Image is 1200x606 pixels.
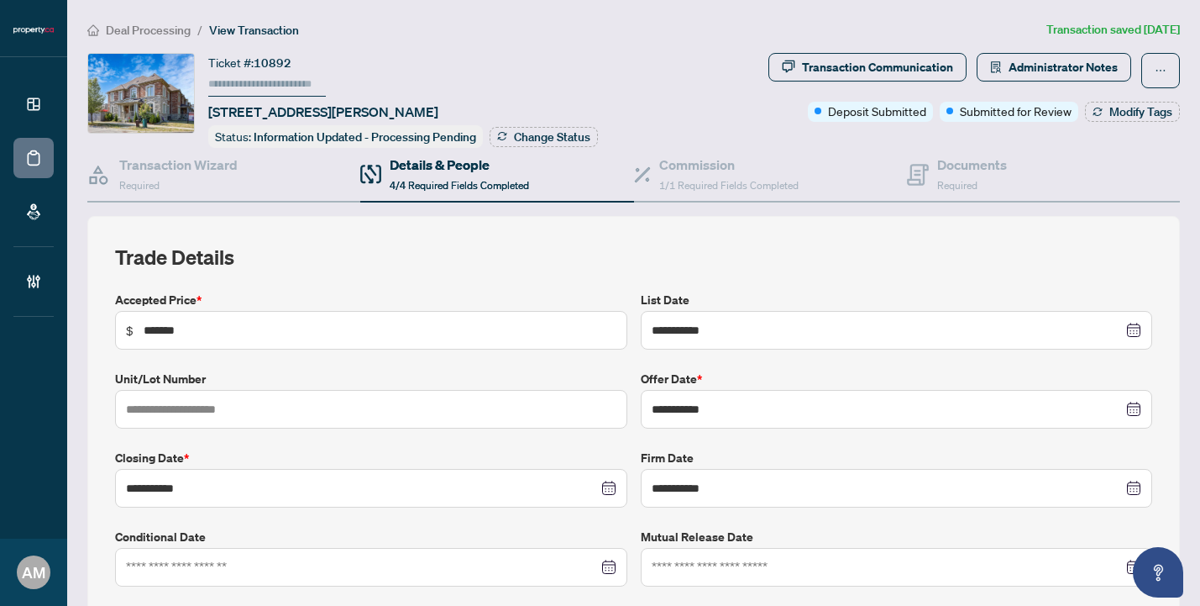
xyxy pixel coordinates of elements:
span: solution [990,61,1002,73]
img: logo [13,25,54,35]
span: View Transaction [209,23,299,38]
div: Ticket #: [208,53,291,72]
label: Mutual Release Date [641,528,1153,546]
span: 4/4 Required Fields Completed [390,179,529,192]
span: 10892 [254,55,291,71]
button: Open asap [1133,547,1183,598]
span: Administrator Notes [1009,54,1118,81]
button: Change Status [490,127,598,147]
h4: Documents [937,155,1007,175]
span: Deposit Submitted [828,102,926,120]
span: Deal Processing [106,23,191,38]
span: Change Status [514,131,590,143]
span: Information Updated - Processing Pending [254,129,476,145]
button: Modify Tags [1085,102,1180,122]
label: List Date [641,291,1153,309]
span: Submitted for Review [960,102,1072,120]
span: ellipsis [1155,65,1166,76]
span: $ [126,321,134,340]
span: Required [119,179,160,192]
div: Transaction Communication [802,54,953,81]
label: Firm Date [641,449,1153,467]
label: Unit/Lot Number [115,370,627,388]
button: Transaction Communication [768,53,967,82]
li: / [197,20,202,40]
label: Offer Date [641,370,1153,388]
h4: Details & People [390,155,529,175]
span: 1/1 Required Fields Completed [659,179,799,192]
span: home [87,24,99,36]
span: AM [22,561,45,584]
span: Required [937,179,977,192]
label: Closing Date [115,449,627,467]
span: [STREET_ADDRESS][PERSON_NAME] [208,102,438,122]
img: IMG-E12340536_1.jpg [88,54,194,133]
article: Transaction saved [DATE] [1046,20,1180,40]
div: Status: [208,125,483,148]
label: Accepted Price [115,291,627,309]
span: Modify Tags [1109,106,1172,118]
label: Conditional Date [115,528,627,546]
h4: Commission [659,155,799,175]
button: Administrator Notes [977,53,1131,82]
h4: Transaction Wizard [119,155,238,175]
h2: Trade Details [115,244,1152,271]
